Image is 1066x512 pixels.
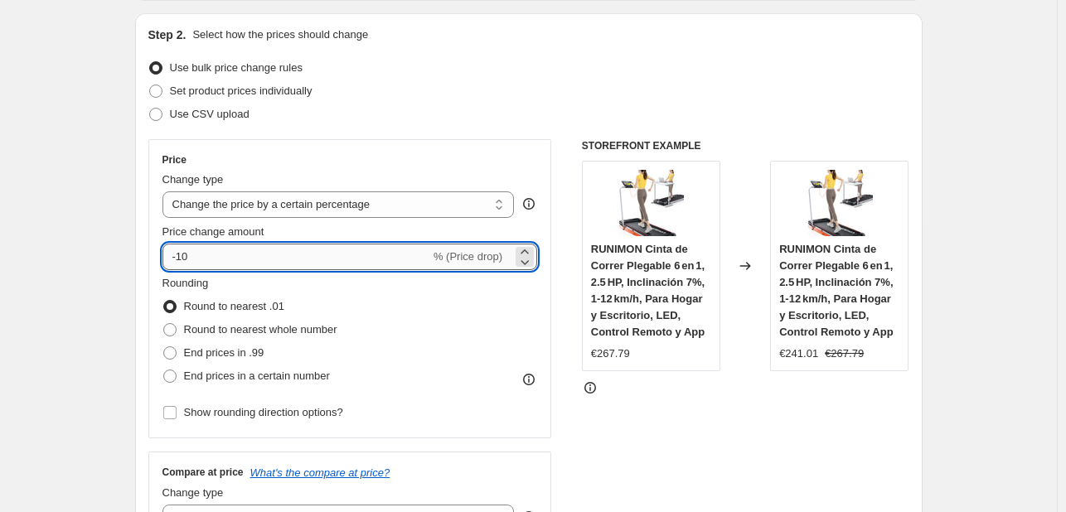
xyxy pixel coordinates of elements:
[162,173,224,186] span: Change type
[170,61,303,74] span: Use bulk price change rules
[170,85,313,97] span: Set product prices individually
[434,250,502,263] span: % (Price drop)
[148,27,187,43] h2: Step 2.
[779,345,818,362] div: €241.01
[162,466,244,479] h3: Compare at price
[618,170,684,236] img: 71BUjCJHVNL_80x.jpg
[825,345,864,362] strike: €267.79
[779,243,893,338] span: RUNIMON Cinta de Correr Plegable 6 en 1, 2.5 HP, Inclinación 7%, 1‑12 km/h, Para Hogar y Escritor...
[521,196,537,212] div: help
[162,244,430,270] input: -15
[807,170,873,236] img: 71BUjCJHVNL_80x.jpg
[184,346,264,359] span: End prices in .99
[184,300,284,312] span: Round to nearest .01
[192,27,368,43] p: Select how the prices should change
[162,153,187,167] h3: Price
[184,370,330,382] span: End prices in a certain number
[162,225,264,238] span: Price change amount
[591,243,705,338] span: RUNIMON Cinta de Correr Plegable 6 en 1, 2.5 HP, Inclinación 7%, 1‑12 km/h, Para Hogar y Escritor...
[184,406,343,418] span: Show rounding direction options?
[184,323,337,336] span: Round to nearest whole number
[582,139,909,152] h6: STOREFRONT EXAMPLE
[162,277,209,289] span: Rounding
[591,345,630,362] div: €267.79
[162,486,224,499] span: Change type
[250,466,390,479] button: What's the compare at price?
[170,108,250,120] span: Use CSV upload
